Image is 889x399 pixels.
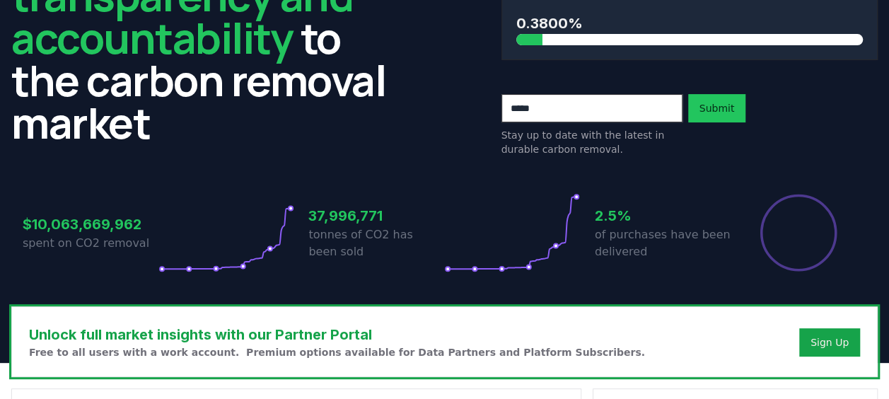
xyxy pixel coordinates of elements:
[29,345,645,359] p: Free to all users with a work account. Premium options available for Data Partners and Platform S...
[23,214,158,235] h3: $10,063,669,962
[810,335,849,349] a: Sign Up
[595,205,731,226] h3: 2.5%
[501,128,682,156] p: Stay up to date with the latest in durable carbon removal.
[595,226,731,260] p: of purchases have been delivered
[308,226,444,260] p: tonnes of CO2 has been sold
[799,328,860,357] button: Sign Up
[516,13,864,34] h3: 0.3800%
[308,205,444,226] h3: 37,996,771
[688,94,746,122] button: Submit
[29,324,645,345] h3: Unlock full market insights with our Partner Portal
[23,235,158,252] p: spent on CO2 removal
[759,193,838,272] div: Percentage of sales delivered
